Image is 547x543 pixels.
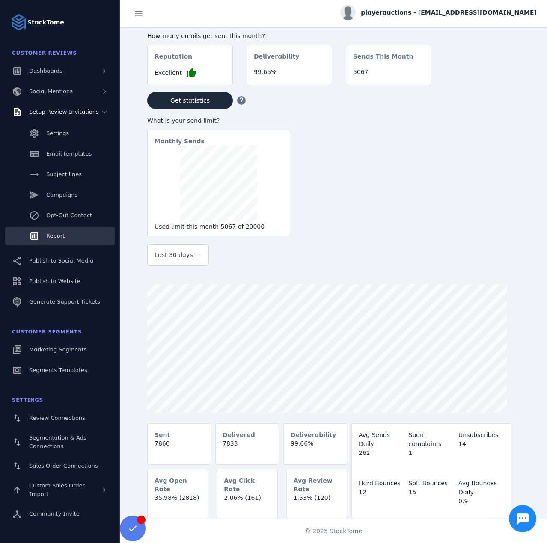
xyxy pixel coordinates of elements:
mat-card-content: 7833 [216,439,279,455]
span: Settings [46,130,69,136]
a: Campaigns [5,186,115,204]
a: Segments Templates [5,361,115,380]
mat-card-subtitle: Sends This Month [353,52,413,68]
div: Avg Bounces Daily [458,479,504,497]
a: Report [5,227,115,245]
span: Setup Review Invitations [29,109,99,115]
div: Soft Bounces [409,479,455,488]
span: Generate Support Tickets [29,298,100,305]
span: Custom Sales Order Import [29,482,85,497]
span: playerauctions - [EMAIL_ADDRESS][DOMAIN_NAME] [361,8,537,17]
mat-card-content: 99.66% [284,439,347,455]
mat-card-subtitle: Avg Review Rate [294,476,340,493]
mat-card-content: 1.53% (120) [287,493,347,509]
mat-card-subtitle: Reputation [155,52,192,68]
span: Settings [12,397,43,403]
span: Excellent [155,68,182,77]
span: Customer Reviews [12,50,77,56]
span: Segments Templates [29,367,87,373]
a: Community Invite [5,505,115,523]
mat-card-content: 2.06% (161) [217,493,277,509]
mat-card-subtitle: Delivered [223,431,255,439]
span: Get statistics [170,97,210,103]
a: Segmentation & Ads Connections [5,429,115,455]
div: 1 [409,449,455,457]
span: Segmentation & Ads Connections [29,434,86,449]
div: What is your send limit? [147,116,290,125]
span: Campaigns [46,192,77,198]
div: Unsubscribes [458,431,504,440]
a: Review Connections [5,409,115,428]
span: Email templates [46,151,92,157]
a: Publish to Social Media [5,251,115,270]
mat-card-subtitle: Monthly Sends [155,137,205,145]
span: Publish to Social Media [29,257,93,264]
a: Sales Order Connections [5,457,115,475]
mat-card-content: 35.98% (2818) [148,493,208,509]
img: Logo image [10,14,27,31]
mat-card-subtitle: Sent [155,431,170,439]
a: Subject lines [5,165,115,184]
span: Subject lines [46,171,82,177]
span: © 2025 StackTome [305,527,363,536]
div: 15 [409,488,455,497]
div: How many emails get sent this month? [147,32,431,41]
mat-card-content: 5067 [346,68,431,83]
div: Avg Sends Daily [359,431,404,449]
a: Settings [5,124,115,143]
div: Used limit this month 5067 of 20000 [155,222,283,231]
mat-card-subtitle: Avg Open Rate [155,476,201,493]
div: 0.9 [458,497,504,506]
span: Social Mentions [29,88,73,94]
div: 12 [359,488,404,497]
a: Marketing Segments [5,340,115,359]
span: Publish to Website [29,278,80,284]
div: Hard Bounces [359,479,404,488]
span: Customer Segments [12,329,82,335]
span: Community Invite [29,511,80,517]
a: Opt-Out Contact [5,206,115,225]
span: Review Connections [29,415,85,421]
span: Marketing Segments [29,346,86,353]
mat-card-subtitle: Avg Click Rate [224,476,270,493]
img: profile.jpg [340,5,356,20]
span: Report [46,233,65,239]
div: Spam complaints [409,431,455,449]
a: Publish to Website [5,272,115,291]
a: Email templates [5,145,115,163]
span: Opt-Out Contact [46,212,92,218]
button: playerauctions - [EMAIL_ADDRESS][DOMAIN_NAME] [340,5,537,20]
strong: StackTome [27,18,64,27]
div: 262 [359,449,404,457]
button: Get statistics [147,92,233,109]
span: Dashboards [29,68,62,74]
div: 99.65% [254,68,325,77]
mat-card-subtitle: Deliverability [254,52,300,68]
mat-card-content: 7860 [148,439,211,455]
a: Generate Support Tickets [5,292,115,311]
span: Sales Order Connections [29,463,98,469]
mat-icon: thumb_up [186,68,196,78]
mat-card-subtitle: Deliverability [291,431,336,439]
div: 14 [458,440,504,449]
span: Last 30 days [155,250,193,260]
